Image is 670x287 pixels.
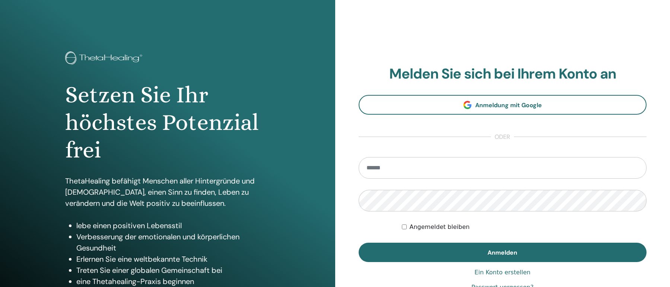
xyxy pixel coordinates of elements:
[359,95,647,115] a: Anmeldung mit Google
[491,133,514,141] span: oder
[410,223,470,232] label: Angemeldet bleiben
[76,220,270,231] li: lebe einen positiven Lebensstil
[76,265,270,276] li: Treten Sie einer globalen Gemeinschaft bei
[359,66,647,83] h2: Melden Sie sich bei Ihrem Konto an
[402,223,647,232] div: Keep me authenticated indefinitely or until I manually logout
[475,101,542,109] span: Anmeldung mit Google
[474,268,530,277] a: Ein Konto erstellen
[65,81,270,164] h1: Setzen Sie Ihr höchstes Potenzial frei
[76,276,270,287] li: eine Thetahealing-Praxis beginnen
[65,175,270,209] p: ThetaHealing befähigt Menschen aller Hintergründe und [DEMOGRAPHIC_DATA], einen Sinn zu finden, L...
[76,231,270,253] li: Verbesserung der emotionalen und körperlichen Gesundheit
[76,253,270,265] li: Erlernen Sie eine weltbekannte Technik
[359,243,647,262] button: Anmelden
[488,249,517,256] span: Anmelden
